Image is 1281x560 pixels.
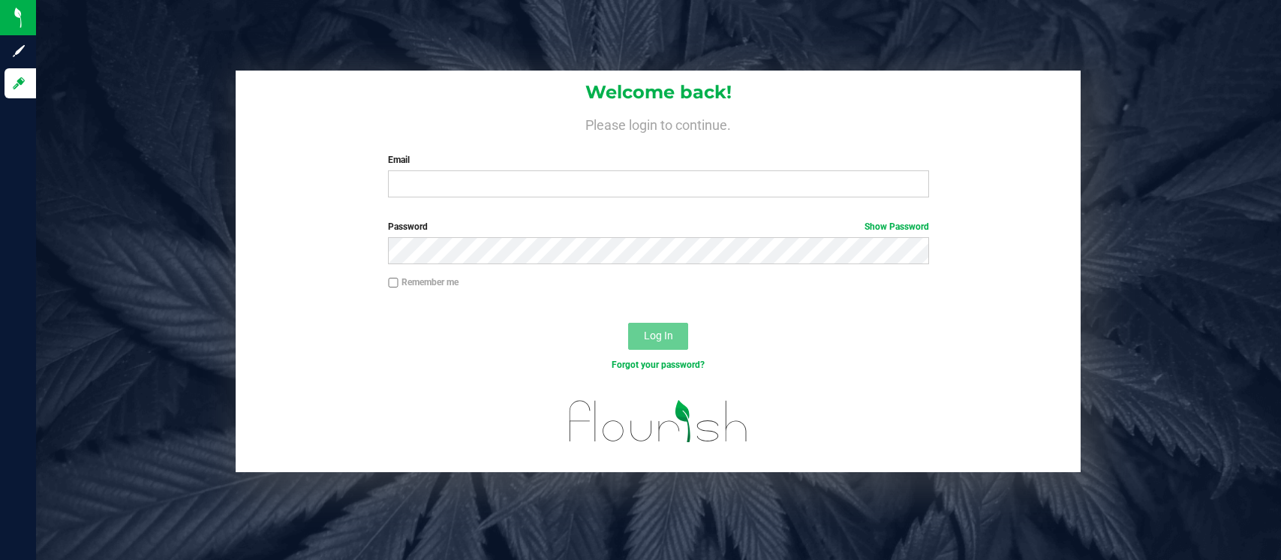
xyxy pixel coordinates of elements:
label: Remember me [388,275,459,289]
a: Forgot your password? [612,360,705,370]
img: flourish_logo.svg [553,387,764,456]
span: Log In [644,330,673,342]
input: Remember me [388,278,398,288]
inline-svg: Log in [11,76,26,91]
h4: Please login to continue. [236,114,1081,132]
button: Log In [628,323,688,350]
a: Show Password [865,221,929,232]
h1: Welcome back! [236,83,1081,102]
inline-svg: Sign up [11,44,26,59]
label: Email [388,153,929,167]
span: Password [388,221,428,232]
